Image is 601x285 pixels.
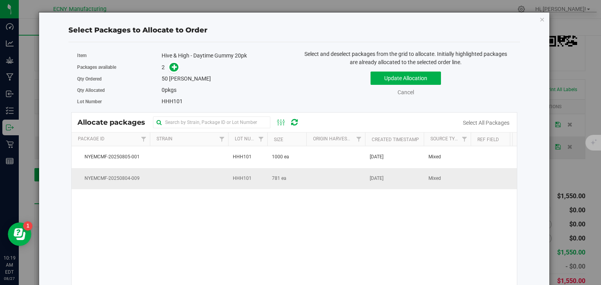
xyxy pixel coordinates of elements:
span: [DATE] [370,153,383,161]
label: Qty Allocated [77,87,162,94]
a: Created Timestamp [372,137,419,142]
span: 2 [162,64,165,70]
div: Select Packages to Allocate to Order [68,25,520,36]
a: Lot Number [235,136,263,142]
a: Filter [352,133,365,146]
span: NYEMCMF-20250804-009 [76,175,145,182]
span: 1000 ea [272,153,289,161]
a: Cancel [398,89,414,95]
span: HHH101 [233,175,252,182]
a: Package Id [78,136,104,142]
span: Mixed [428,175,441,182]
button: Update Allocation [371,72,441,85]
span: pkgs [162,87,176,93]
a: Ref Field [477,137,499,142]
iframe: Resource center [8,222,31,246]
a: Filter [215,133,228,146]
a: Filter [137,133,150,146]
span: 50 [162,75,168,82]
a: Size [274,137,283,142]
a: Origin Harvests [313,136,353,142]
span: HHH101 [162,98,183,104]
a: Source Type [430,136,461,142]
label: Lot Number [77,98,162,105]
a: Filter [458,133,471,146]
label: Packages available [77,64,162,71]
label: Item [77,52,162,59]
a: Filter [254,133,267,146]
span: 0 [162,87,165,93]
span: [PERSON_NAME] [169,75,211,82]
input: Search by Strain, Package ID or Lot Number [153,117,270,128]
span: Select and deselect packages from the grid to allocate. Initially highlighted packages are alread... [304,51,507,65]
a: Strain [157,136,173,142]
iframe: Resource center unread badge [23,221,32,231]
span: HHH101 [233,153,252,161]
span: Allocate packages [77,118,153,127]
span: 781 ea [272,175,286,182]
span: Mixed [428,153,441,161]
div: Hive & High - Daytime Gummy 20pk [162,52,288,60]
span: [DATE] [370,175,383,182]
label: Qty Ordered [77,75,162,82]
a: Select All Packages [463,120,509,126]
span: NYEMCMF-20250805-001 [76,153,145,161]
